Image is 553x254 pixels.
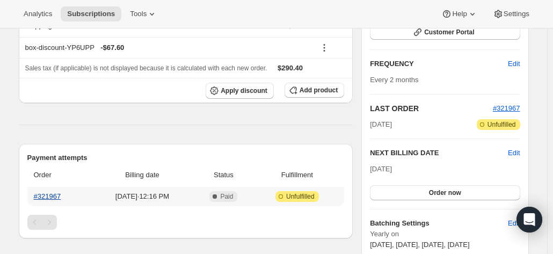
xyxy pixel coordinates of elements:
[285,83,344,98] button: Add product
[93,170,191,180] span: Billing date
[123,6,164,21] button: Tools
[278,64,303,72] span: $290.40
[370,119,392,130] span: [DATE]
[286,192,315,201] span: Unfulfilled
[493,104,520,112] a: #321967
[24,10,52,18] span: Analytics
[67,10,115,18] span: Subscriptions
[424,28,474,37] span: Customer Portal
[256,170,338,180] span: Fulfillment
[61,6,121,21] button: Subscriptions
[370,185,520,200] button: Order now
[27,153,345,163] h2: Payment attempts
[487,120,516,129] span: Unfulfilled
[300,86,338,95] span: Add product
[501,55,526,72] button: Edit
[27,215,345,230] nav: Pagination
[486,6,536,21] button: Settings
[370,76,418,84] span: Every 2 months
[17,6,59,21] button: Analytics
[220,192,233,201] span: Paid
[197,170,250,180] span: Status
[25,64,267,72] span: Sales tax (if applicable) is not displayed because it is calculated with each new order.
[508,59,520,69] span: Edit
[435,6,484,21] button: Help
[370,148,508,158] h2: NEXT BILLING DATE
[493,103,520,114] button: #321967
[516,207,542,233] div: Open Intercom Messenger
[34,192,61,200] a: #321967
[370,25,520,40] button: Customer Portal
[429,188,461,197] span: Order now
[504,10,529,18] span: Settings
[288,21,309,30] span: $20.00
[370,229,520,240] span: Yearly on
[27,163,91,187] th: Order
[206,83,274,99] button: Apply discount
[370,59,508,69] h2: FREQUENCY
[501,215,526,232] button: Edit
[370,241,469,249] span: [DATE], [DATE], [DATE], [DATE]
[370,165,392,173] span: [DATE]
[221,86,267,95] span: Apply discount
[508,148,520,158] button: Edit
[370,103,493,114] h2: LAST ORDER
[25,42,310,53] div: box-discount-YP6UPP
[93,191,191,202] span: [DATE] · 12:16 PM
[452,10,467,18] span: Help
[508,218,520,229] span: Edit
[370,218,508,229] h6: Batching Settings
[130,10,147,18] span: Tools
[100,42,124,53] span: - $67.60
